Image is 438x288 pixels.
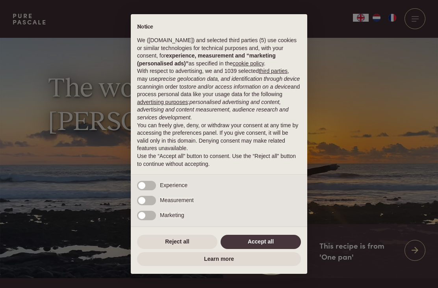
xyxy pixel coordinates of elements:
button: Learn more [137,252,301,266]
p: Use the “Accept all” button to consent. Use the “Reject all” button to continue without accepting. [137,152,301,168]
span: Measurement [160,197,194,203]
h2: Notice [137,24,301,31]
button: Accept all [221,235,301,249]
strong: experience, measurement and “marketing (personalised ads)” [137,52,276,67]
button: third parties [259,67,288,75]
p: With respect to advertising, we and 1039 selected , may use in order to and process personal data... [137,67,301,121]
em: store and/or access information on a device [184,84,291,90]
span: Experience [160,182,187,188]
em: personalised advertising and content, advertising and content measurement, audience research and ... [137,99,288,121]
span: Marketing [160,212,184,218]
a: cookie policy [233,60,264,67]
button: advertising purposes [137,98,188,106]
p: We ([DOMAIN_NAME]) and selected third parties (5) use cookies or similar technologies for technic... [137,37,301,67]
button: Reject all [137,235,217,249]
p: You can freely give, deny, or withdraw your consent at any time by accessing the preferences pane... [137,122,301,152]
em: precise geolocation data, and identification through device scanning [137,76,300,90]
